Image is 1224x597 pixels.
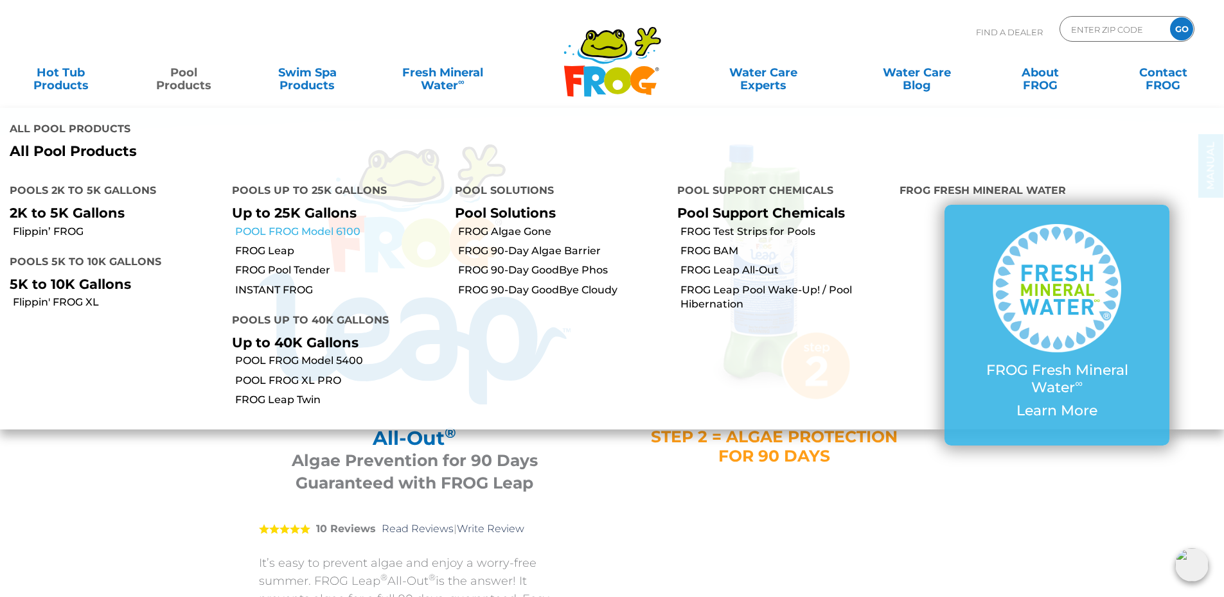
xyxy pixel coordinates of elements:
[677,179,880,205] h4: Pool Support Chemicals
[1170,17,1193,40] input: GO
[235,225,445,239] a: POOL FROG Model 6100
[235,263,445,277] a: FROG Pool Tender
[1175,548,1209,582] img: openIcon
[1070,20,1157,39] input: Zip Code Form
[970,224,1144,426] a: FROG Fresh Mineral Water∞ Learn More
[680,263,890,277] a: FROG Leap All-Out
[458,225,668,239] a: FROG Algae Gone
[10,276,213,292] p: 5K to 10K Gallons
[259,524,310,534] span: 5
[900,179,1214,205] h4: FROG Fresh Mineral Water
[1075,377,1083,390] sup: ∞
[235,283,445,297] a: INSTANT FROG
[13,295,222,309] a: Flippin' FROG XL
[10,117,603,143] h4: All Pool Products
[10,143,603,160] a: All Pool Products
[677,205,880,221] p: Pool Support Chemicals
[455,179,658,205] h4: Pool Solutions
[232,309,435,334] h4: Pools up to 40K Gallons
[686,60,841,85] a: Water CareExperts
[232,179,435,205] h4: Pools up to 25K Gallons
[13,60,109,85] a: Hot TubProducts
[232,205,435,221] p: Up to 25K Gallons
[429,572,436,582] sup: ®
[455,205,556,221] a: Pool Solutions
[457,523,524,535] a: Write Review
[235,244,445,258] a: FROG Leap
[458,76,465,87] sup: ∞
[680,244,890,258] a: FROG BAM
[10,179,213,205] h4: Pools 2K to 5K Gallons
[259,504,571,554] div: |
[869,60,964,85] a: Water CareBlog
[380,572,387,582] sup: ®
[970,362,1144,396] p: FROG Fresh Mineral Water
[680,283,890,312] a: FROG Leap Pool Wake-Up! / Pool Hibernation
[235,393,445,407] a: FROG Leap Twin
[260,60,355,85] a: Swim SpaProducts
[458,283,668,297] a: FROG 90-Day GoodBye Cloudy
[992,60,1088,85] a: AboutFROG
[136,60,232,85] a: PoolProducts
[13,225,222,239] a: Flippin’ FROG
[970,402,1144,419] p: Learn More
[316,523,376,535] strong: 10 Reviews
[680,225,890,239] a: FROG Test Strips for Pools
[1115,60,1211,85] a: ContactFROG
[232,334,435,350] p: Up to 40K Gallons
[458,244,668,258] a: FROG 90-Day Algae Barrier
[445,424,456,442] sup: ®
[382,60,502,85] a: Fresh MineralWater∞
[235,374,445,388] a: POOL FROG XL PRO
[10,250,213,276] h4: Pools 5K to 10K Gallons
[382,523,454,535] a: Read Reviews
[976,16,1043,48] p: Find A Dealer
[275,449,554,494] h3: Algae Prevention for 90 Days Guaranteed with FROG Leap
[458,263,668,277] a: FROG 90-Day GoodBye Phos
[235,354,445,368] a: POOL FROG Model 5400
[651,427,898,465] h4: STEP 2 = ALGAE PROTECTION FOR 90 DAYS
[275,427,554,449] h2: All-Out
[10,205,213,221] p: 2K to 5K Gallons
